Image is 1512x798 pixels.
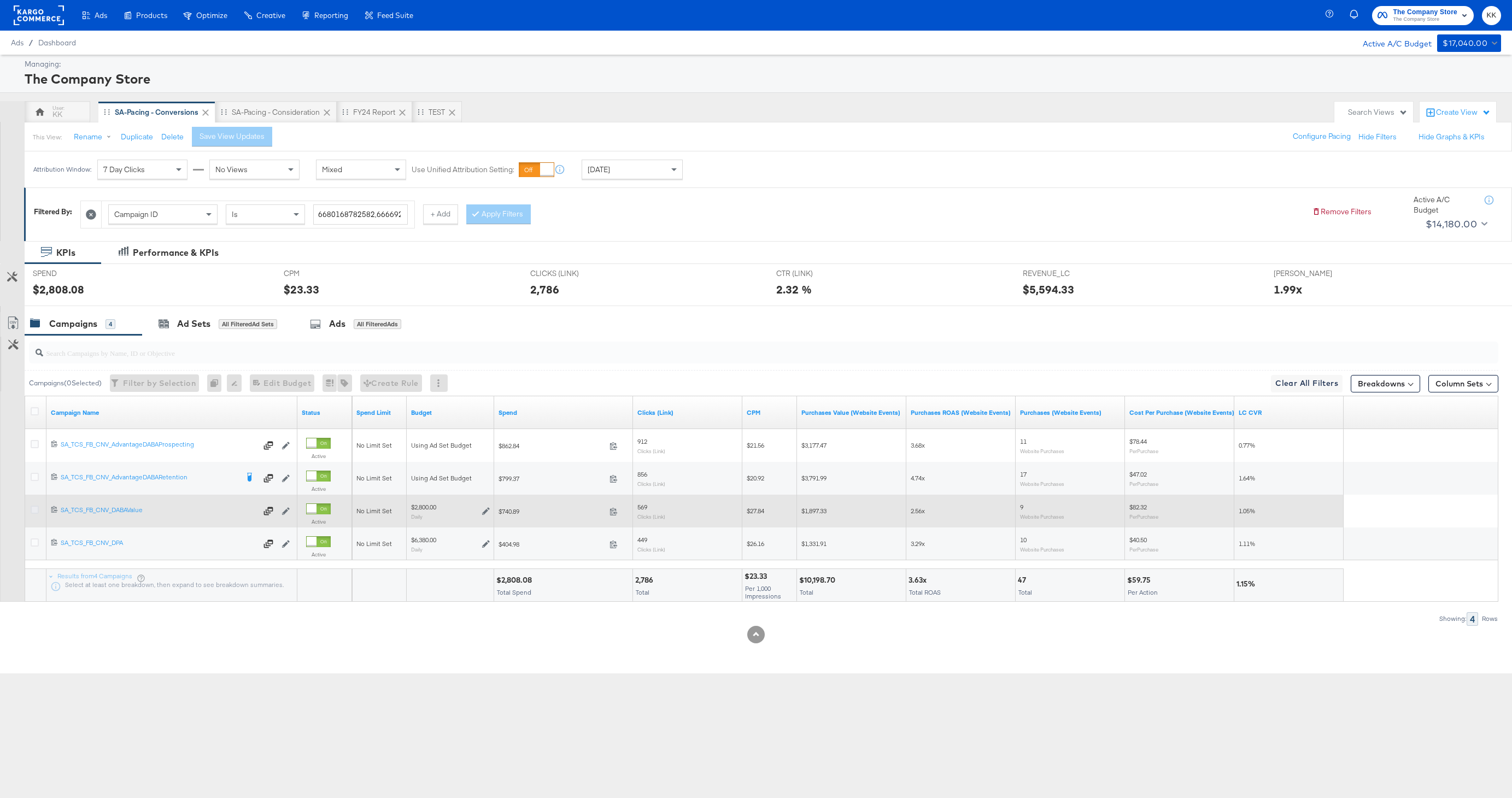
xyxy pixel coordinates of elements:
span: 1.11% [1239,539,1255,548]
span: CLICKS (LINK) [530,268,612,279]
div: $14,180.00 [1426,216,1477,232]
div: 1.15% [1236,579,1258,589]
span: No Limit Set [356,441,392,449]
label: Active [306,485,331,492]
label: Active [306,518,331,525]
span: Total [800,588,813,596]
span: 1.05% [1239,507,1255,515]
span: No Views [215,165,248,174]
span: 2.56x [911,507,925,515]
span: $78.44 [1129,437,1147,445]
span: 4.74x [911,474,925,482]
span: 7 Day Clicks [103,165,145,174]
sub: Daily [411,513,423,520]
a: The maximum amount you're willing to spend on your ads, on average each day or over the lifetime ... [411,408,490,417]
div: Active A/C Budget [1351,34,1432,51]
span: $3,177.47 [801,441,827,449]
label: Active [306,453,331,460]
button: $17,040.00 [1437,34,1501,52]
a: Your campaign name. [51,408,293,417]
span: 0.77% [1239,441,1255,449]
sub: Clicks (Link) [637,480,665,487]
span: [PERSON_NAME] [1274,268,1356,279]
span: $1,897.33 [801,507,827,515]
div: KK [52,109,62,120]
div: $2,808.08 [496,575,535,585]
button: Delete [161,132,184,142]
sub: Website Purchases [1020,513,1064,520]
div: Drag to reorder tab [104,109,110,115]
sub: Website Purchases [1020,546,1064,553]
span: Total [636,588,649,596]
div: $23.33 [745,571,770,582]
div: Ads [329,318,345,330]
span: SPEND [33,268,115,279]
span: The Company Store [1393,7,1457,18]
div: Showing: [1439,615,1467,623]
span: No Limit Set [356,474,392,482]
div: Campaigns [49,318,97,330]
a: The total value of the purchase actions tracked by your Custom Audience pixel on your website aft... [801,408,902,417]
span: Reporting [314,11,348,20]
span: Products [136,11,167,20]
a: 1/0 Purchases / Clicks [1239,408,1339,417]
span: 1.64% [1239,474,1255,482]
button: Rename [66,127,123,147]
div: Using Ad Set Budget [411,441,490,450]
a: The total amount spent to date. [499,408,629,417]
label: Use Unified Attribution Setting: [412,165,514,175]
sub: Clicks (Link) [637,448,665,454]
span: Creative [256,11,285,20]
span: Mixed [322,165,342,174]
a: If set, this is the maximum spend for your campaign. [356,408,402,417]
a: SA_TCS_FB_CNV_AdvantageDABAProspecting [61,440,257,451]
span: $862.84 [499,442,605,450]
span: Total [1018,588,1032,596]
button: KK [1482,6,1501,25]
span: 856 [637,470,647,478]
div: $10,198.70 [799,575,839,585]
span: Is [232,209,238,219]
sub: Per Purchase [1129,448,1158,454]
span: CPM [284,268,366,279]
a: Shows the current state of your Ad Campaign. [302,408,348,417]
sub: Per Purchase [1129,513,1158,520]
a: SA_TCS_FB_CNV_DABAValue [61,506,257,517]
span: [DATE] [588,165,610,174]
span: $1,331.91 [801,539,827,548]
div: TEST [429,107,445,118]
button: Hide Filters [1358,132,1397,142]
span: $82.32 [1129,503,1147,511]
div: $59.75 [1127,575,1154,585]
button: Duplicate [121,132,153,142]
input: Search Campaigns by Name, ID or Objective [43,338,1359,359]
div: 2,786 [635,575,657,585]
span: 10 [1020,536,1027,544]
span: The Company Store [1393,15,1457,24]
div: Managing: [25,59,1498,69]
div: Using Ad Set Budget [411,474,490,483]
div: KPIs [56,247,75,259]
div: $17,040.00 [1443,37,1487,50]
span: Dashboard [38,38,76,47]
span: $21.56 [747,441,764,449]
sub: Per Purchase [1129,546,1158,553]
div: $2,808.08 [33,281,84,297]
sub: Daily [411,546,423,553]
a: The number of times a purchase was made tracked by your Custom Audience pixel on your website aft... [1020,408,1121,417]
span: No Limit Set [356,539,392,548]
input: Enter a search term [313,204,408,225]
div: SA_TCS_FB_CNV_DPA [61,538,257,547]
button: Column Sets [1428,375,1498,392]
a: The total value of the purchase actions divided by spend tracked by your Custom Audience pixel on... [911,408,1011,417]
sub: Per Purchase [1129,480,1158,487]
div: Campaigns ( 0 Selected) [29,378,102,388]
span: Campaign ID [114,209,158,219]
span: Feed Suite [377,11,413,20]
span: 9 [1020,503,1023,511]
sub: Website Purchases [1020,480,1064,487]
div: Ad Sets [177,318,210,330]
div: Drag to reorder tab [342,109,348,115]
span: Ads [95,11,107,20]
span: Total ROAS [909,588,941,596]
